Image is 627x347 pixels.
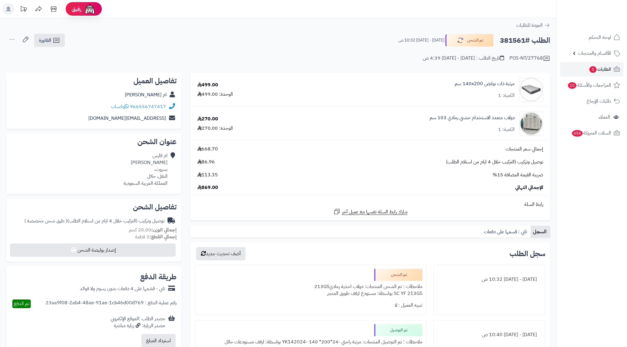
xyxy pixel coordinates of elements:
[398,37,444,43] small: [DATE] - [DATE] 10:32 ص
[197,82,218,88] div: 499.00
[342,209,408,215] span: شارك رابط السلة نفسها مع عميل آخر
[560,78,623,92] a: المراجعات والأسئلة10
[129,226,177,234] small: 20.00 كجم
[519,112,543,136] img: 1759838477-220605010599-90x90.jpg
[572,130,583,137] span: 654
[197,146,218,153] span: 668.70
[140,273,177,280] h2: طريقة الدفع
[560,110,623,124] a: العملاء
[445,34,494,47] button: تم الشحن
[11,138,177,145] h2: عنوان الشحن
[509,250,545,257] h3: سجل الطلب
[197,116,218,122] div: 270.00
[437,329,541,341] div: [DATE] - [DATE] 10:40 ص
[196,247,246,260] button: أضف تحديث جديد
[531,226,550,238] a: السجل
[39,37,51,44] span: الفاتورة
[84,3,96,15] img: ai-face.png
[509,55,550,62] div: POS-NT/27768
[151,226,177,234] strong: إجمالي الوزن:
[498,92,515,99] div: الكمية: 1
[560,126,623,140] a: السلات المتروكة654
[455,80,515,87] a: مرتبة ذات نوابض 140x200 سم
[560,62,623,76] a: الطلبات5
[567,81,611,89] span: المراجعات والأسئلة
[430,114,515,121] a: دولاب متعدد الاستخدام خشبي رمادي 103 سم
[45,299,177,308] div: رقم عملية الدفع : 23aa9f08-2ab4-48ae-91ae-1cb46d00d769
[80,285,165,292] div: تابي - قسّمها على 4 دفعات بدون رسوم ولا فوائد
[24,217,67,225] span: ( طرق شحن مخصصة )
[437,274,541,285] div: [DATE] - [DATE] 10:32 ص
[515,184,543,191] span: الإجمالي النهائي
[197,172,218,178] span: 113.35
[446,159,543,166] span: توصيل وتركيب (التركيب خلال 4 ايام من استلام الطلب)
[125,91,167,98] a: ام [PERSON_NAME]
[571,129,611,137] span: السلات المتروكة
[130,103,166,110] a: 966556747417
[589,65,611,73] span: الطلبات
[589,66,597,73] span: 5
[374,269,422,281] div: تم الشحن
[14,300,29,307] span: تم الدفع
[568,82,576,89] span: 10
[587,97,611,105] span: طلبات الإرجاع
[16,3,31,17] a: تحديثات المنصة
[88,115,166,122] a: [EMAIL_ADDRESS][DOMAIN_NAME]
[423,55,504,62] div: تاريخ الطلب : [DATE] - [DATE] 4:39 ص
[111,315,165,329] div: مصدر الطلب :الموقع الإلكتروني
[124,152,168,187] div: ام فارس [PERSON_NAME] بسروت، النفل، حائل المملكة العربية السعودية
[560,94,623,108] a: طلبات الإرجاع
[135,233,177,240] small: 2 قطعة
[560,30,623,45] a: لوحة التحكم
[500,34,550,47] h2: الطلب #381561
[498,126,515,133] div: الكمية: 1
[199,281,422,299] div: ملاحظات : تم الشحن المنتجات: دوﻻب احذية رمادي213GS SC YF 213GS بواسطة: مستودع ارفف طويق المتجر
[516,22,550,29] a: العودة للطلبات
[149,233,177,240] strong: إجمالي القطع:
[589,33,611,42] span: لوحة التحكم
[333,208,408,215] a: شارك رابط السلة نفسها مع عميل آخر
[197,91,233,98] div: الوحدة: 499.00
[481,226,531,238] a: تابي : قسمها على دفعات
[34,34,65,47] a: الفاتورة
[193,201,548,208] div: رابط السلة
[578,49,611,57] span: الأقسام والمنتجات
[374,324,422,336] div: تم التوصيل
[197,125,233,132] div: الوحدة: 270.00
[24,218,165,225] div: توصيل وتركيب (التركيب خلال 4 ايام من استلام الطلب)
[516,22,543,29] span: العودة للطلبات
[10,243,176,257] button: إصدار بوليصة الشحن
[586,5,621,17] img: logo-2.png
[197,184,218,191] span: 869.00
[72,5,81,13] span: رفيق
[598,113,610,121] span: العملاء
[111,103,129,110] a: واتساب
[199,299,422,311] div: تنبيه العميل : لا
[506,146,543,153] span: إجمالي سعر المنتجات
[111,322,165,329] div: مصدر الزيارة: زيارة مباشرة
[197,159,215,166] span: 86.96
[11,203,177,211] h2: تفاصيل الشحن
[493,172,543,178] span: ضريبة القيمة المضافة 15%
[519,78,543,102] img: 1702551583-26-90x90.jpg
[11,77,177,85] h2: تفاصيل العميل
